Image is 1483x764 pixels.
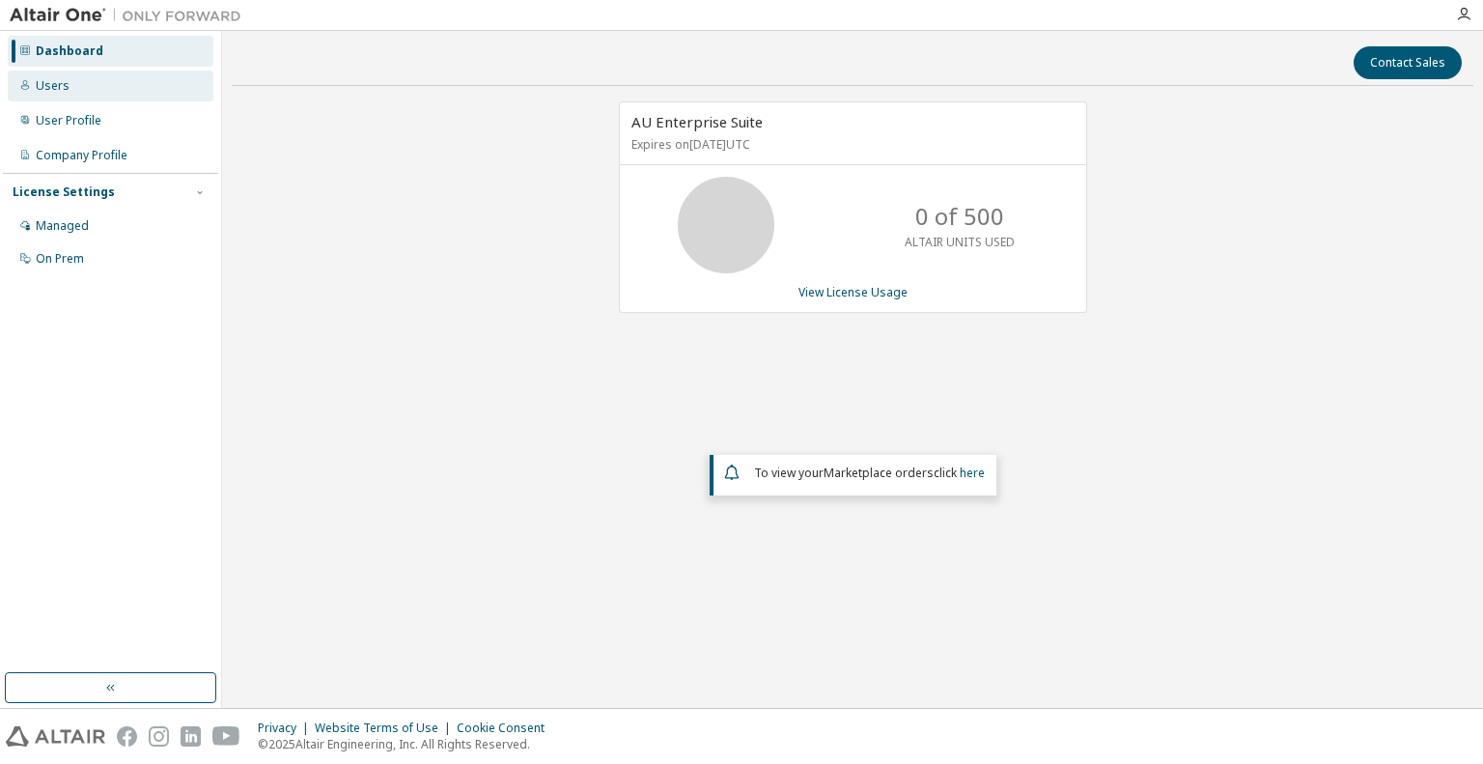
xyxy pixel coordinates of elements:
p: 0 of 500 [915,200,1004,233]
a: View License Usage [798,284,908,300]
img: youtube.svg [212,726,240,747]
img: Altair One [10,6,251,25]
div: License Settings [13,184,115,200]
span: To view your click [754,465,985,481]
img: instagram.svg [149,726,169,747]
div: Users [36,78,70,94]
div: Website Terms of Use [315,721,457,736]
em: Marketplace orders [824,465,934,481]
img: altair_logo.svg [6,726,105,747]
p: ALTAIR UNITS USED [905,234,1015,250]
div: Dashboard [36,43,103,59]
div: Privacy [258,721,315,736]
p: © 2025 Altair Engineering, Inc. All Rights Reserved. [258,736,556,752]
img: facebook.svg [117,726,137,747]
button: Contact Sales [1354,46,1462,79]
div: On Prem [36,251,84,267]
img: linkedin.svg [181,726,201,747]
span: AU Enterprise Suite [631,112,763,131]
a: here [960,465,985,481]
p: Expires on [DATE] UTC [631,136,1070,153]
div: User Profile [36,113,101,128]
div: Managed [36,218,89,234]
div: Cookie Consent [457,721,556,736]
div: Company Profile [36,148,127,163]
